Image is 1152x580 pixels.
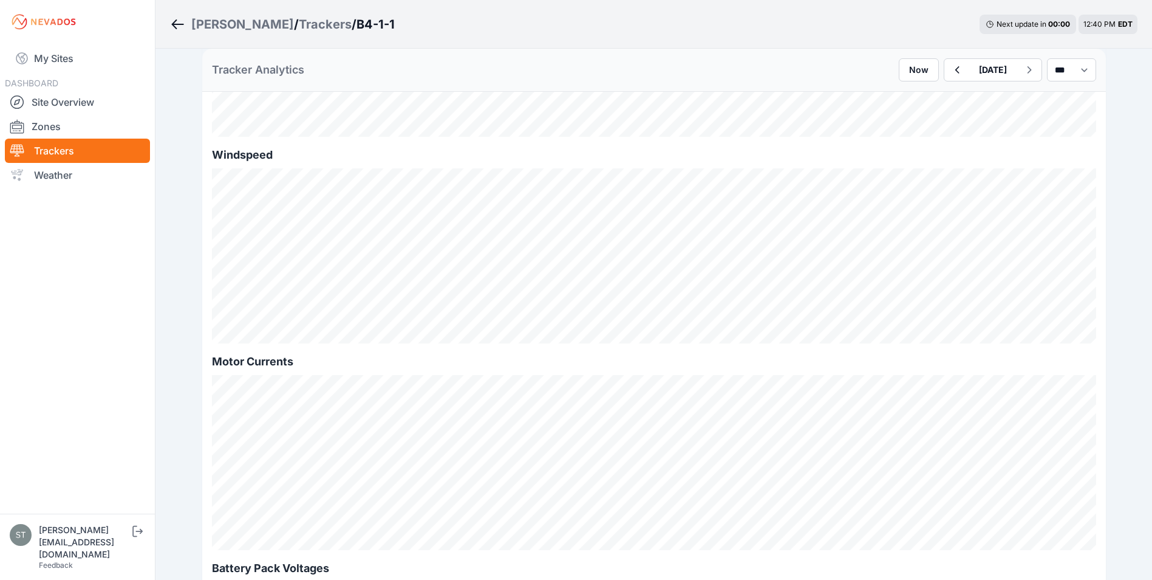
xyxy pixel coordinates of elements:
nav: Breadcrumb [170,9,395,40]
h2: Battery Pack Voltages [212,560,1096,577]
a: My Sites [5,44,150,73]
span: Next update in [997,19,1046,29]
a: Feedback [39,561,73,570]
a: Weather [5,163,150,187]
a: [PERSON_NAME] [191,16,294,33]
a: Zones [5,114,150,139]
span: 12:40 PM [1083,19,1116,29]
button: [DATE] [969,59,1017,81]
div: 00 : 00 [1048,19,1070,29]
a: Trackers [5,139,150,163]
span: DASHBOARD [5,78,58,88]
h3: B4-1-1 [356,16,395,33]
img: Nevados [10,12,78,32]
span: / [294,16,299,33]
a: Trackers [299,16,352,33]
h2: Tracker Analytics [212,61,304,78]
span: EDT [1118,19,1133,29]
h2: Windspeed [212,147,1096,164]
span: / [352,16,356,33]
a: Site Overview [5,90,150,114]
button: Now [899,58,939,81]
div: [PERSON_NAME][EMAIL_ADDRESS][DOMAIN_NAME] [39,524,130,561]
h2: Motor Currents [212,353,1096,370]
img: steve@nevados.solar [10,524,32,546]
